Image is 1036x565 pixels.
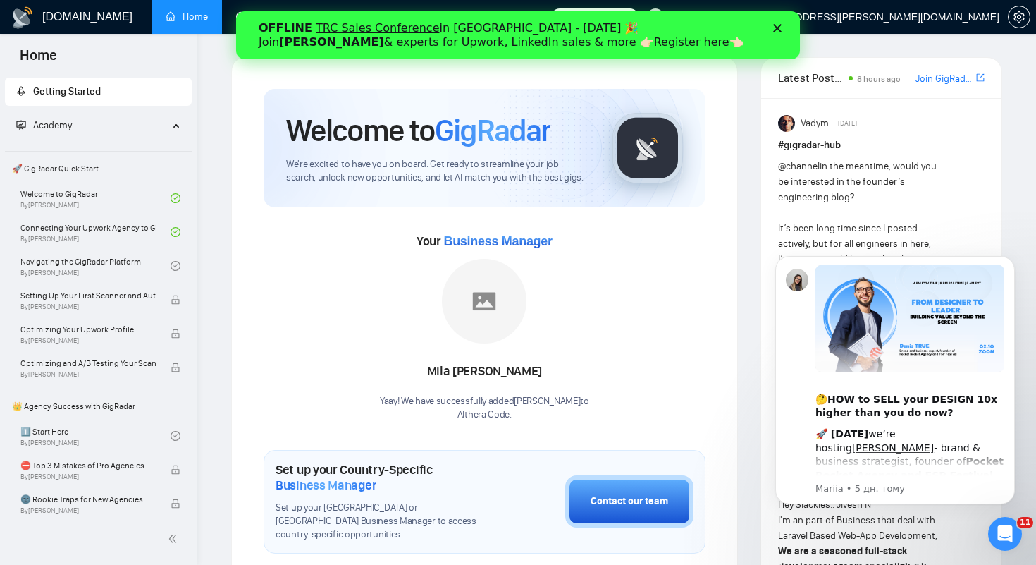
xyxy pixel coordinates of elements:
span: check-circle [171,431,180,441]
span: Home [8,45,68,75]
span: Getting Started [33,85,101,97]
span: 👑 Agency Success with GigRadar [6,392,190,420]
a: Navigating the GigRadar PlatformBy[PERSON_NAME] [20,250,171,281]
span: lock [171,329,180,339]
span: 🚀 GigRadar Quick Start [6,154,190,183]
span: 11 [1017,517,1033,528]
iframe: Intercom notifications повідомлення [754,238,1036,558]
p: Althera Code . [380,408,589,422]
h1: # gigradar-hub [778,138,985,153]
span: Academy [16,119,72,131]
a: Welcome to GigRadarBy[PERSON_NAME] [20,183,171,214]
span: setting [1009,11,1030,23]
span: By [PERSON_NAME] [20,303,156,311]
span: We're excited to have you on board. Get ready to streamline your job search, unlock new opportuni... [286,158,590,185]
div: Yaay! We have successfully added [PERSON_NAME] to [380,395,589,422]
span: 🌚 Rookie Traps for New Agencies [20,492,156,506]
span: Your [417,233,553,249]
a: Connecting Your Upwork Agency to GigRadarBy[PERSON_NAME] [20,217,171,248]
span: By [PERSON_NAME] [20,336,156,345]
span: ⛔ Top 3 Mistakes of Pro Agencies [20,458,156,473]
span: Setting Up Your First Scanner and Auto-Bidder [20,288,156,303]
h1: Welcome to [286,111,550,150]
img: gigradar-logo.png [612,113,683,183]
div: Закрити [537,13,551,21]
iframe: Intercom live chat [988,517,1022,551]
iframe: Intercom live chat банер [236,11,800,59]
span: export [976,72,985,83]
span: lock [171,295,180,305]
span: [DATE] [838,117,857,130]
span: rocket [16,86,26,96]
span: Academy [33,119,72,131]
span: Business Manager [443,234,552,248]
a: searchScanner [328,11,381,23]
span: lock [171,465,180,475]
span: fund-projection-screen [16,120,26,130]
li: Getting Started [5,78,192,106]
div: Contact our team [591,494,668,509]
h1: Set up your Country-Specific [276,462,495,493]
span: Vadym [801,116,829,131]
img: logo [11,6,34,29]
span: check-circle [171,227,180,237]
a: Join GigRadar Slack Community [915,71,973,87]
span: @channel [778,160,820,172]
span: By [PERSON_NAME] [20,473,156,481]
span: By [PERSON_NAME] [20,370,156,379]
a: dashboardDashboard [236,11,300,23]
span: lock [171,363,180,372]
span: 312 [617,9,633,25]
a: setting [1008,11,1030,23]
span: Business Manager [276,478,376,493]
span: Connects: [572,9,615,25]
span: lock [171,499,180,509]
div: Mila [PERSON_NAME] [380,360,589,384]
button: Contact our team [565,475,693,528]
span: GigRadar [435,111,550,150]
span: Set up your [GEOGRAPHIC_DATA] or [GEOGRAPHIC_DATA] Business Manager to access country-specific op... [276,502,495,542]
img: Vadym [778,115,795,132]
span: By [PERSON_NAME] [20,506,156,515]
span: Optimizing and A/B Testing Your Scanner for Better Results [20,356,156,370]
span: Optimizing Your Upwork Profile [20,322,156,336]
span: check-circle [171,193,180,203]
span: Latest Posts from the GigRadar Community [778,69,845,87]
a: 1️⃣ Start HereBy[PERSON_NAME] [20,420,171,451]
button: setting [1008,6,1030,28]
a: homeHome [166,11,208,23]
span: check-circle [171,261,180,271]
img: placeholder.png [442,259,526,344]
span: 8 hours ago [857,74,901,84]
span: double-left [168,532,182,546]
a: Register here [418,24,493,37]
a: export [976,71,985,85]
